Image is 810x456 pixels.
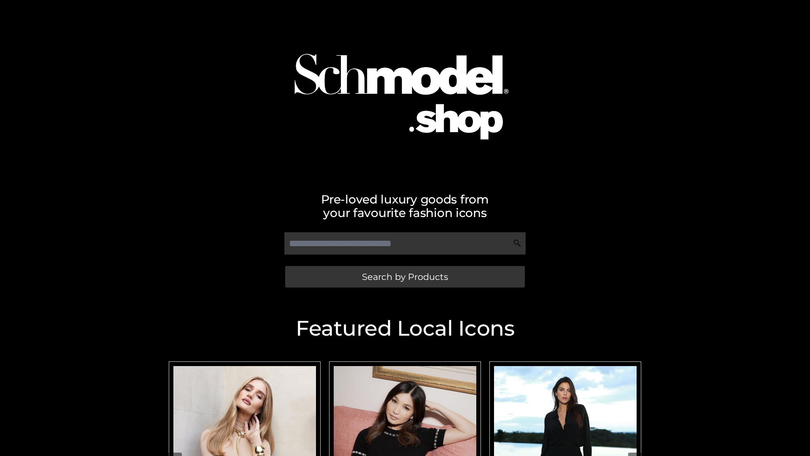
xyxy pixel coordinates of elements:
span: Search by Products [362,272,448,281]
img: Search Icon [513,239,521,247]
h2: Pre-loved luxury goods from your favourite fashion icons [165,193,645,220]
a: Search by Products [285,266,525,288]
h2: Featured Local Icons​ [165,318,645,339]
